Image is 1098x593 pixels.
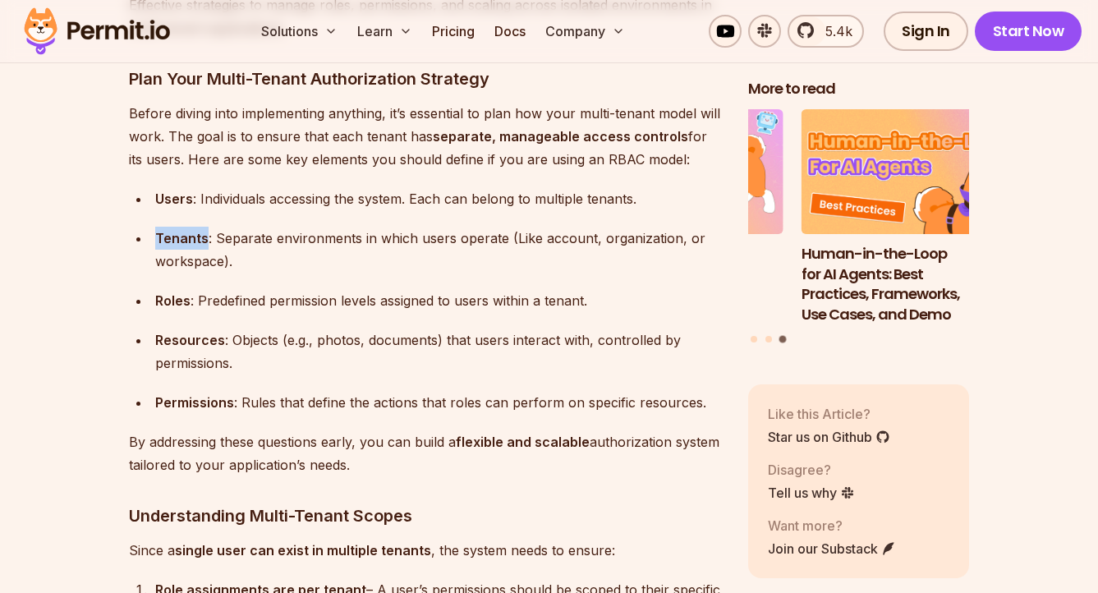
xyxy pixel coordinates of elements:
h3: Plan Your Multi-Tenant Authorization Strategy [129,66,722,92]
a: Human-in-the-Loop for AI Agents: Best Practices, Frameworks, Use Cases, and DemoHuman-in-the-Loop... [802,109,1023,325]
div: Posts [748,109,970,345]
img: Permit logo [16,3,177,59]
button: Company [539,15,632,48]
img: Human-in-the-Loop for AI Agents: Best Practices, Frameworks, Use Cases, and Demo [802,109,1023,234]
div: : Predefined permission levels assigned to users within a tenant. [155,289,722,312]
div: : Separate environments in which users operate (Like account, organization, or workspace). [155,227,722,273]
p: By addressing these questions early, you can build a authorization system tailored to your applic... [129,430,722,476]
button: Go to slide 1 [751,335,757,342]
div: : Objects (e.g., photos, documents) that users interact with, controlled by permissions. [155,329,722,375]
strong: separate, manageable access controls [433,128,688,145]
strong: Resources [155,332,225,348]
strong: Tenants [155,230,209,246]
div: : Rules that define the actions that roles can perform on specific resources. [155,391,722,414]
p: Disagree? [768,459,855,479]
img: Why JWTs Can’t Handle AI Agent Access [562,109,783,234]
h2: More to read [748,79,970,99]
a: Star us on Github [768,426,890,446]
h3: Understanding Multi-Tenant Scopes [129,503,722,529]
a: 5.4k [788,15,864,48]
strong: Users [155,191,193,207]
a: Sign In [884,11,968,51]
a: Tell us why [768,482,855,502]
p: Like this Article? [768,403,890,423]
a: Docs [488,15,532,48]
div: : Individuals accessing the system. Each can belong to multiple tenants. [155,187,722,210]
strong: flexible and scalable [456,434,590,450]
h3: Why JWTs Can’t Handle AI Agent Access [562,243,783,284]
p: Before diving into implementing anything, it’s essential to plan how your multi-tenant model will... [129,102,722,171]
strong: Permissions [155,394,234,411]
a: Join our Substack [768,538,896,558]
button: Go to slide 2 [765,335,772,342]
strong: single user can exist in multiple tenants [175,542,431,559]
button: Solutions [255,15,344,48]
strong: Roles [155,292,191,309]
p: Want more? [768,515,896,535]
h3: Human-in-the-Loop for AI Agents: Best Practices, Frameworks, Use Cases, and Demo [802,243,1023,324]
button: Go to slide 3 [779,335,787,342]
p: Since a , the system needs to ensure: [129,539,722,562]
li: 3 of 3 [802,109,1023,325]
li: 2 of 3 [562,109,783,325]
button: Learn [351,15,419,48]
a: Pricing [425,15,481,48]
span: 5.4k [815,21,852,41]
a: Start Now [975,11,1082,51]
